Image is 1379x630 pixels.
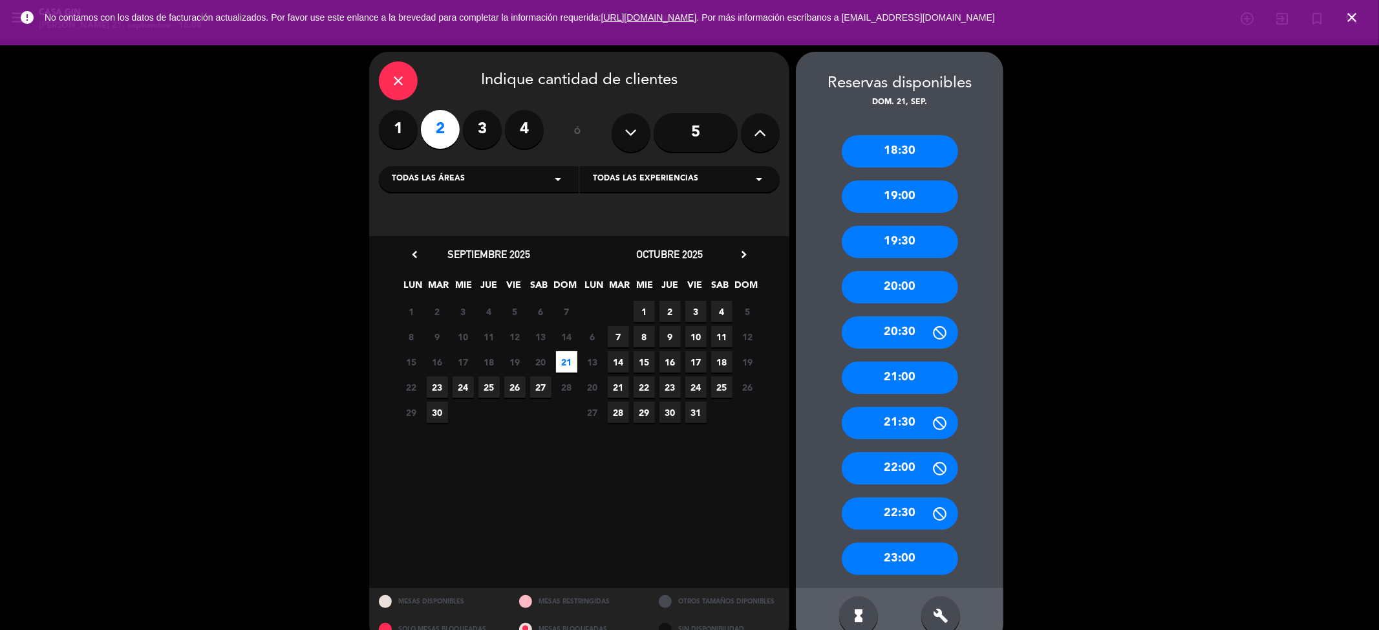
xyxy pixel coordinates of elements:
span: 31 [685,402,707,423]
span: SAB [529,277,550,299]
a: [URL][DOMAIN_NAME] [601,12,697,23]
label: 2 [421,110,460,149]
span: 24 [685,376,707,398]
span: 7 [608,326,629,347]
div: 20:30 [842,316,958,349]
span: 25 [478,376,500,398]
span: 15 [401,351,422,373]
span: 20 [582,376,603,398]
span: 9 [427,326,448,347]
span: 6 [582,326,603,347]
span: 6 [530,301,551,322]
span: 30 [427,402,448,423]
div: ó [557,110,599,155]
span: 24 [453,376,474,398]
span: 30 [659,402,681,423]
i: chevron_right [737,248,751,261]
div: 23:00 [842,543,958,575]
span: 18 [478,351,500,373]
label: 4 [505,110,544,149]
span: 19 [737,351,758,373]
span: 15 [634,351,655,373]
span: 12 [504,326,526,347]
span: 1 [634,301,655,322]
span: 2 [427,301,448,322]
span: 29 [401,402,422,423]
span: LUN [403,277,424,299]
span: 17 [453,351,474,373]
span: 22 [634,376,655,398]
span: 29 [634,402,655,423]
div: Reservas disponibles [796,71,1003,96]
span: 5 [737,301,758,322]
i: chevron_left [408,248,422,261]
span: 28 [556,376,577,398]
label: 1 [379,110,418,149]
i: error [19,10,35,25]
span: 26 [504,376,526,398]
span: MIE [453,277,475,299]
span: 3 [685,301,707,322]
label: 3 [463,110,502,149]
span: 18 [711,351,732,373]
span: 10 [453,326,474,347]
span: 27 [582,402,603,423]
span: No contamos con los datos de facturación actualizados. Por favor use este enlance a la brevedad p... [45,12,995,23]
span: 1 [401,301,422,322]
div: 19:30 [842,226,958,258]
span: VIE [685,277,706,299]
span: 9 [659,326,681,347]
span: JUE [659,277,681,299]
span: MAR [428,277,449,299]
div: Indique cantidad de clientes [379,61,780,100]
span: 8 [634,326,655,347]
span: 14 [556,326,577,347]
span: septiembre 2025 [447,248,530,261]
span: 26 [737,376,758,398]
i: close [1344,10,1360,25]
span: 21 [556,351,577,373]
span: 27 [530,376,551,398]
span: Todas las áreas [392,173,465,186]
span: 28 [608,402,629,423]
span: 19 [504,351,526,373]
span: 4 [711,301,732,322]
a: . Por más información escríbanos a [EMAIL_ADDRESS][DOMAIN_NAME] [697,12,995,23]
div: 21:00 [842,362,958,394]
div: MESAS RESTRINGIDAS [509,588,650,616]
i: arrow_drop_down [751,171,767,187]
div: 18:30 [842,135,958,168]
span: MAR [609,277,630,299]
span: VIE [504,277,525,299]
div: 21:30 [842,407,958,439]
span: 17 [685,351,707,373]
span: MIE [634,277,656,299]
i: hourglass_full [851,608,866,624]
span: DOM [735,277,756,299]
div: MESAS DISPONIBLES [369,588,509,616]
i: build [933,608,948,624]
span: 16 [659,351,681,373]
div: 22:30 [842,497,958,530]
span: 14 [608,351,629,373]
span: 8 [401,326,422,347]
span: 21 [608,376,629,398]
span: Todas las experiencias [593,173,698,186]
span: 22 [401,376,422,398]
span: 7 [556,301,577,322]
span: 25 [711,376,732,398]
span: 23 [427,376,448,398]
span: 16 [427,351,448,373]
span: DOM [554,277,575,299]
span: 11 [478,326,500,347]
div: 20:00 [842,271,958,303]
span: 13 [582,351,603,373]
span: SAB [710,277,731,299]
div: dom. 21, sep. [796,96,1003,109]
span: 11 [711,326,732,347]
span: 3 [453,301,474,322]
div: 19:00 [842,180,958,213]
span: 12 [737,326,758,347]
span: 13 [530,326,551,347]
span: JUE [478,277,500,299]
